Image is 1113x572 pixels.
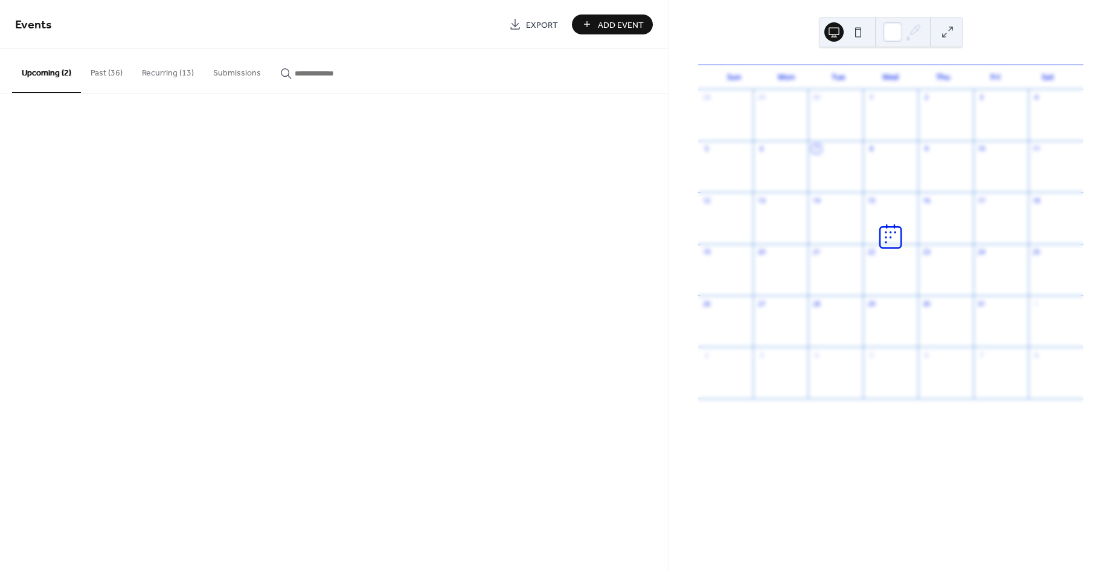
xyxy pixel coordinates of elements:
[922,196,931,205] div: 16
[760,65,812,89] div: Mon
[812,65,865,89] div: Tue
[812,299,821,308] div: 28
[702,350,711,359] div: 2
[867,93,876,102] div: 1
[977,299,986,308] div: 31
[812,248,821,257] div: 21
[702,299,711,308] div: 26
[917,65,969,89] div: Thu
[572,14,653,34] button: Add Event
[702,144,711,153] div: 5
[865,65,917,89] div: Wed
[867,350,876,359] div: 5
[812,196,821,205] div: 14
[867,196,876,205] div: 15
[757,144,766,153] div: 6
[812,144,821,153] div: 7
[977,350,986,359] div: 7
[977,93,986,102] div: 3
[757,93,766,102] div: 29
[81,49,132,92] button: Past (36)
[132,49,204,92] button: Recurring (13)
[977,144,986,153] div: 10
[598,19,644,31] span: Add Event
[977,248,986,257] div: 24
[977,196,986,205] div: 17
[12,49,81,93] button: Upcoming (2)
[1032,144,1041,153] div: 11
[867,144,876,153] div: 8
[867,299,876,308] div: 29
[757,299,766,308] div: 27
[922,144,931,153] div: 9
[922,299,931,308] div: 30
[1032,248,1041,257] div: 25
[812,93,821,102] div: 30
[702,196,711,205] div: 12
[702,248,711,257] div: 19
[1021,65,1074,89] div: Sat
[812,350,821,359] div: 4
[969,65,1022,89] div: Fri
[1032,196,1041,205] div: 18
[702,93,711,102] div: 28
[757,248,766,257] div: 20
[15,13,52,37] span: Events
[922,248,931,257] div: 23
[922,93,931,102] div: 2
[526,19,558,31] span: Export
[1032,93,1041,102] div: 4
[204,49,271,92] button: Submissions
[1032,299,1041,308] div: 1
[1032,350,1041,359] div: 8
[500,14,567,34] a: Export
[757,350,766,359] div: 3
[922,350,931,359] div: 6
[708,65,760,89] div: Sun
[867,248,876,257] div: 22
[757,196,766,205] div: 13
